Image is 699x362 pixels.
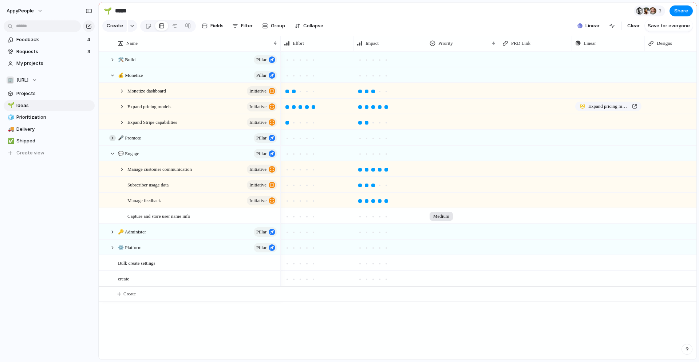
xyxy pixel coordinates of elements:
span: initiative [249,164,266,174]
span: Projects [16,90,92,97]
button: Pillar [254,149,277,158]
button: initiative [247,196,277,205]
a: Expand pricing models [575,102,641,111]
span: [URL] [16,76,28,84]
button: AppyPeople [3,5,47,17]
span: Pillar [256,243,266,253]
button: initiative [247,118,277,127]
span: 🎤 Promote [118,133,141,142]
span: Clear [627,22,640,29]
span: Create [123,290,136,298]
button: Linear [574,20,603,31]
button: Collapse [292,20,326,32]
button: 🌱 [7,102,14,109]
button: Pillar [254,55,277,64]
span: 🛠️ Build [118,55,135,63]
span: Expand pricing models [127,102,171,110]
span: Name [126,40,138,47]
span: Expand Stripe capabilities [127,118,177,126]
span: Share [674,7,688,15]
span: initiative [249,102,266,112]
button: Create view [4,147,95,158]
span: 3 [659,7,664,15]
span: Impact [366,40,379,47]
a: 🚚Delivery [4,124,95,135]
span: Designs [657,40,672,47]
span: Feedback [16,36,85,43]
button: initiative [247,165,277,174]
span: Linear [585,22,600,29]
button: Fields [199,20,226,32]
span: Save for everyone [648,22,690,29]
span: Subscriber usage data [127,180,169,189]
button: Create [102,20,127,32]
span: Requests [16,48,85,55]
span: 4 [87,36,92,43]
span: Expand pricing models [588,103,629,110]
span: initiative [249,117,266,127]
div: 🌱 [8,101,13,110]
span: Manage feedback [127,196,161,204]
span: initiative [249,180,266,190]
span: My projects [16,60,92,67]
button: Save for everyone [645,20,693,32]
span: initiative [249,196,266,206]
span: Pillar [256,227,266,237]
span: Capture and store user name info [127,212,190,220]
span: create [118,274,129,283]
span: Pillar [256,55,266,65]
button: Group [258,20,289,32]
span: 💰 Monetize [118,71,143,79]
span: Bulk create settings [118,259,155,267]
span: Prioritization [16,114,92,121]
span: Linear [584,40,596,47]
button: Share [670,5,693,16]
span: initiative [249,86,266,96]
span: 🔑 Administer [118,227,146,236]
span: AppyPeople [7,7,34,15]
span: Pillar [256,70,266,80]
button: Pillar [254,71,277,80]
span: Priority [438,40,453,47]
a: ✅Shipped [4,135,95,146]
button: Pillar [254,243,277,252]
button: initiative [247,180,277,190]
button: Pillar [254,133,277,143]
button: Clear [624,20,643,32]
span: Fields [210,22,224,29]
button: initiative [247,86,277,96]
div: 🧊 [8,113,13,122]
span: Effort [293,40,304,47]
span: Manage customer communication [127,165,192,173]
div: ✅ [8,137,13,145]
span: Shipped [16,137,92,145]
span: PRD Link [511,40,530,47]
span: Monetize dashboard [127,86,166,95]
div: 🚚 [8,125,13,133]
div: 🏢 [7,76,14,84]
div: 🌱Ideas [4,100,95,111]
button: 🏢[URL] [4,75,95,86]
button: initiative [247,102,277,111]
button: Filter [229,20,256,32]
span: 3 [87,48,92,55]
button: 🌱 [102,5,114,17]
button: 🚚 [7,126,14,133]
span: Create view [16,149,44,157]
span: Delivery [16,126,92,133]
span: Pillar [256,149,266,159]
span: Filter [241,22,253,29]
span: Group [271,22,285,29]
div: 🌱 [104,6,112,16]
a: 🧊Prioritization [4,112,95,123]
span: ⚙️ Platform [118,243,142,251]
span: Create [107,22,123,29]
span: Medium [433,213,449,220]
span: Ideas [16,102,92,109]
a: Requests3 [4,46,95,57]
span: 💬 Engage [118,149,139,157]
button: 🧊 [7,114,14,121]
button: ✅ [7,137,14,145]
